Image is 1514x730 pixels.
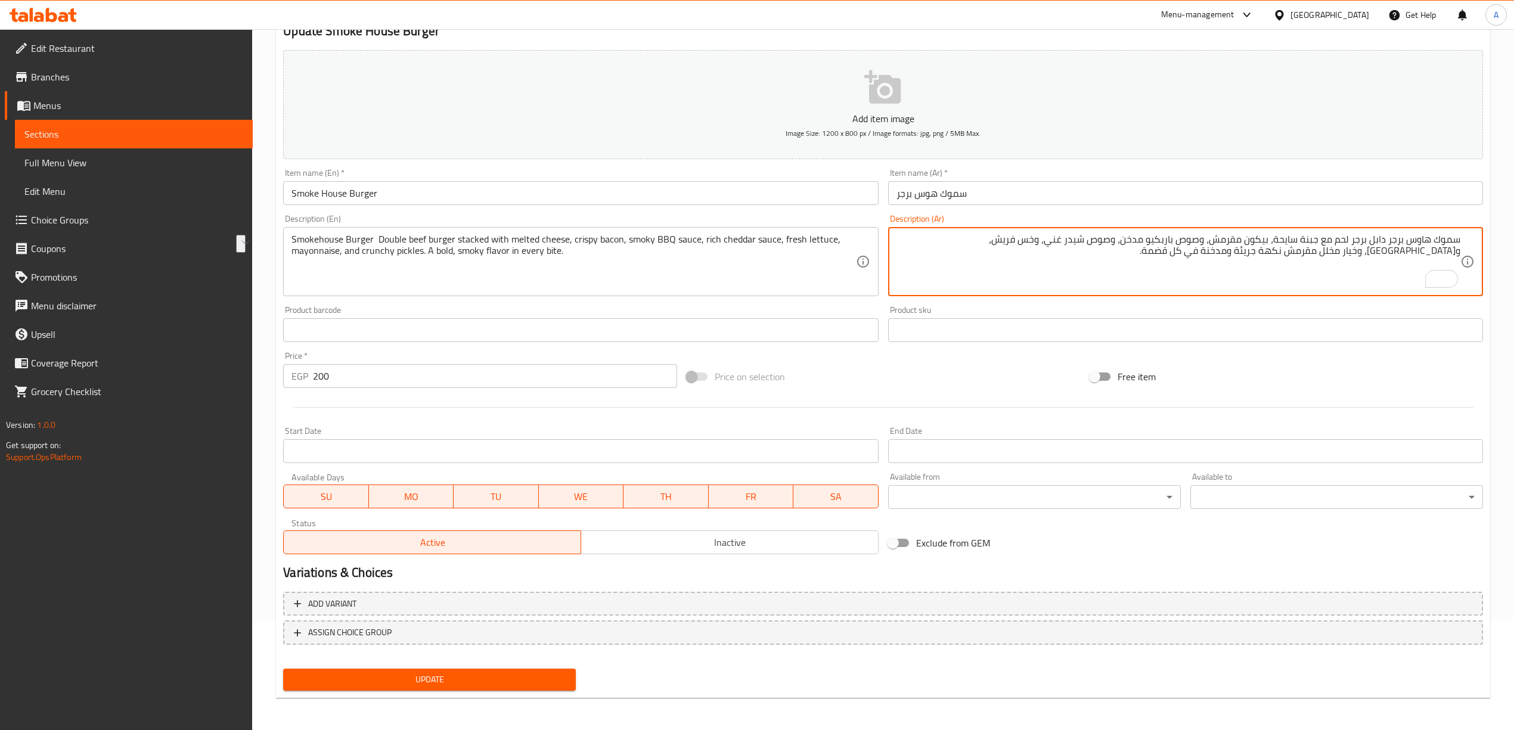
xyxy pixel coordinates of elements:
[24,156,243,170] span: Full Menu View
[6,449,82,465] a: Support.OpsPlatform
[5,320,253,349] a: Upsell
[308,625,392,640] span: ASSIGN CHOICE GROUP
[288,488,364,505] span: SU
[283,564,1483,582] h2: Variations & Choices
[288,534,576,551] span: Active
[1161,8,1234,22] div: Menu-management
[302,111,1465,126] p: Add item image
[5,206,253,234] a: Choice Groups
[5,234,253,263] a: Coupons
[454,484,539,508] button: TU
[458,488,534,505] span: TU
[713,488,789,505] span: FR
[369,484,454,508] button: MO
[5,63,253,91] a: Branches
[888,318,1483,342] input: Please enter product sku
[793,484,879,508] button: SA
[5,263,253,291] a: Promotions
[31,384,243,399] span: Grocery Checklist
[544,488,619,505] span: WE
[24,184,243,198] span: Edit Menu
[15,177,253,206] a: Edit Menu
[37,417,55,433] span: 1.0.0
[31,70,243,84] span: Branches
[374,488,449,505] span: MO
[715,369,785,384] span: Price on selection
[709,484,794,508] button: FR
[31,356,243,370] span: Coverage Report
[786,126,981,140] span: Image Size: 1200 x 800 px / Image formats: jpg, png / 5MB Max.
[15,148,253,177] a: Full Menu View
[1190,485,1483,509] div: ​
[31,327,243,341] span: Upsell
[1494,8,1499,21] span: A
[5,377,253,406] a: Grocery Checklist
[291,369,308,383] p: EGP
[888,485,1181,509] div: ​
[1290,8,1369,21] div: [GEOGRAPHIC_DATA]
[283,620,1483,645] button: ASSIGN CHOICE GROUP
[283,318,878,342] input: Please enter product barcode
[313,364,677,388] input: Please enter price
[283,592,1483,616] button: Add variant
[6,417,35,433] span: Version:
[888,181,1483,205] input: Enter name Ar
[798,488,874,505] span: SA
[308,597,356,611] span: Add variant
[1118,369,1156,384] span: Free item
[896,234,1460,290] textarea: To enrich screen reader interactions, please activate Accessibility in Grammarly extension settings
[31,41,243,55] span: Edit Restaurant
[33,98,243,113] span: Menus
[283,181,878,205] input: Enter name En
[5,291,253,320] a: Menu disclaimer
[283,530,581,554] button: Active
[5,34,253,63] a: Edit Restaurant
[5,349,253,377] a: Coverage Report
[291,234,855,290] textarea: Smokehouse Burger Double beef burger stacked with melted cheese, crispy bacon, smoky BBQ sauce, r...
[24,127,243,141] span: Sections
[628,488,704,505] span: TH
[581,530,879,554] button: Inactive
[31,241,243,256] span: Coupons
[283,669,576,691] button: Update
[15,120,253,148] a: Sections
[31,270,243,284] span: Promotions
[623,484,709,508] button: TH
[283,484,368,508] button: SU
[5,91,253,120] a: Menus
[283,50,1483,159] button: Add item imageImage Size: 1200 x 800 px / Image formats: jpg, png / 5MB Max.
[31,213,243,227] span: Choice Groups
[586,534,874,551] span: Inactive
[31,299,243,313] span: Menu disclaimer
[293,672,566,687] span: Update
[6,437,61,453] span: Get support on:
[916,536,990,550] span: Exclude from GEM
[283,22,1483,40] h2: Update Smoke House Burger
[539,484,624,508] button: WE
